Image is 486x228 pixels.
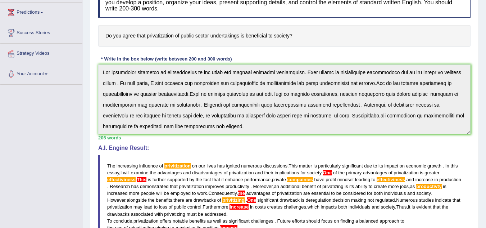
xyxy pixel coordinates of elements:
span: Possible spelling mistake found. (did you mean: companies) [287,177,313,182]
span: and [183,170,191,175]
span: enhance [225,177,243,182]
h4: A.I. Engine Result: [98,145,471,151]
span: Don’t put a space before the full stop. (did you mean: .) [246,197,247,203]
span: drawback [280,197,300,203]
span: privatization [107,204,132,210]
span: significant [229,218,250,224]
span: this [450,163,458,169]
span: Add a space between sentences. (did you mean: This) [137,177,146,182]
span: create [374,184,387,189]
span: employed [171,191,191,196]
span: privatization [394,170,418,175]
span: greater [424,170,439,175]
span: benefits [189,218,206,224]
span: and [406,177,414,182]
span: privatization [277,191,302,196]
span: are [303,191,310,196]
span: privatizing [164,211,185,217]
span: Put a space after the comma. (did you mean: , the) [238,191,245,196]
span: will [123,170,130,175]
span: drawbacks [194,197,216,203]
span: influence [139,163,158,169]
span: Add a space between sentences. (did you mean: One) [247,197,256,203]
span: indicate [435,197,451,203]
span: the [196,177,202,182]
span: supported [167,177,188,182]
span: not [368,197,374,203]
span: approach [380,218,399,224]
span: society [416,191,431,196]
span: to [373,163,377,169]
span: mindset [337,177,354,182]
span: Possible typo: you repeated a whitespace (did you mean: ) [185,211,187,217]
span: to [331,191,335,196]
span: matter [299,163,312,169]
a: Your Account [0,64,82,82]
a: Strategy Videos [0,44,82,62]
span: notable [173,218,188,224]
span: advantages [363,170,387,175]
span: essential [311,191,330,196]
span: making [351,197,366,203]
span: challenges [284,204,306,210]
span: and [372,204,380,210]
span: individuals [384,191,406,196]
span: Add a space between sentences. (did you mean: One) [323,170,332,175]
span: Moreover [253,184,273,189]
span: is [443,184,446,189]
span: significant [258,197,278,203]
span: fact [203,177,211,182]
span: economic [406,163,426,169]
span: Don’t put a space before the full stop. (did you mean: .) [273,218,275,224]
span: Put a space after the comma. (did you mean: , increase) [228,204,230,210]
span: Possible typo: you repeated a whitespace (did you mean: ) [206,218,207,224]
span: the [150,170,156,175]
span: in [250,204,254,210]
span: its [378,163,383,169]
span: productivity [226,184,249,189]
span: profit [326,177,336,182]
span: advantages [158,170,182,175]
span: is [301,197,304,203]
span: on [192,163,197,169]
span: decision [333,197,350,203]
span: lives [206,163,216,169]
span: as [223,218,228,224]
span: an [274,184,279,189]
span: is [345,184,348,189]
span: is [148,177,151,182]
span: for [300,170,306,175]
span: balanced [359,218,378,224]
span: primary [346,170,362,175]
span: Possible spelling mistake found. (did you mean: privatizing) [222,197,244,203]
span: drawbacks [107,211,130,217]
span: impact [385,163,398,169]
span: Thus [396,204,407,210]
span: the [148,197,154,203]
span: increase [415,177,433,182]
span: of [333,170,337,175]
span: Possible typo: you repeated a whitespace (did you mean: ) [300,197,301,203]
span: The [107,163,115,169]
span: Possible spelling mistake found. (did you mean: effectiveness) [107,177,136,182]
h4: Do you agree that privatization of public sector undertakings is beneficial to society? [98,25,471,47]
span: more [129,191,140,196]
span: efforts [292,218,305,224]
span: Possible typo: you repeated a whitespace (did you mean: ) [191,191,192,196]
span: studies [419,197,434,203]
span: to [154,204,158,210]
span: finding [340,218,354,224]
span: Possible spelling mistake found. (did you mean: privatization) [164,163,191,169]
span: disadvantages [192,170,222,175]
span: Research [110,184,130,189]
span: Don’t put a space before the full stop. (did you mean: .) [249,184,251,189]
span: In [445,163,449,169]
span: more [388,184,399,189]
span: addressed [204,211,226,217]
span: that [170,184,178,189]
span: control [187,204,201,210]
span: of [389,170,392,175]
span: examine [131,170,149,175]
span: considered [343,191,366,196]
span: and [407,191,415,196]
